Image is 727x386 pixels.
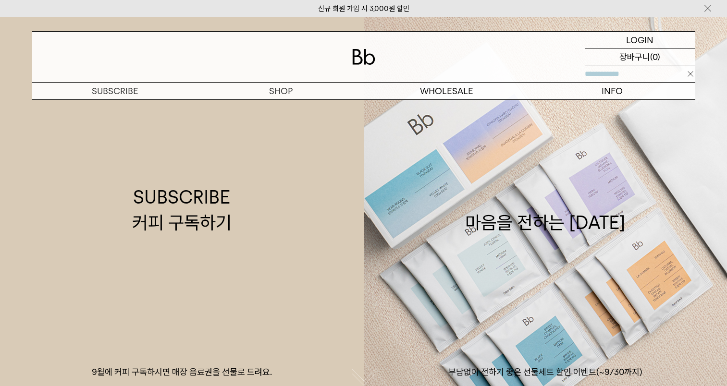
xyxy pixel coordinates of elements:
[626,32,653,48] p: LOGIN
[650,48,660,65] p: (0)
[198,83,364,99] a: SHOP
[364,83,530,99] p: WHOLESALE
[352,49,375,65] img: 로고
[465,184,626,235] div: 마음을 전하는 [DATE]
[132,184,232,235] div: SUBSCRIBE 커피 구독하기
[619,48,650,65] p: 장바구니
[585,48,695,65] a: 장바구니 (0)
[32,83,198,99] a: SUBSCRIBE
[318,4,409,13] a: 신규 회원 가입 시 3,000원 할인
[530,83,695,99] p: INFO
[585,32,695,48] a: LOGIN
